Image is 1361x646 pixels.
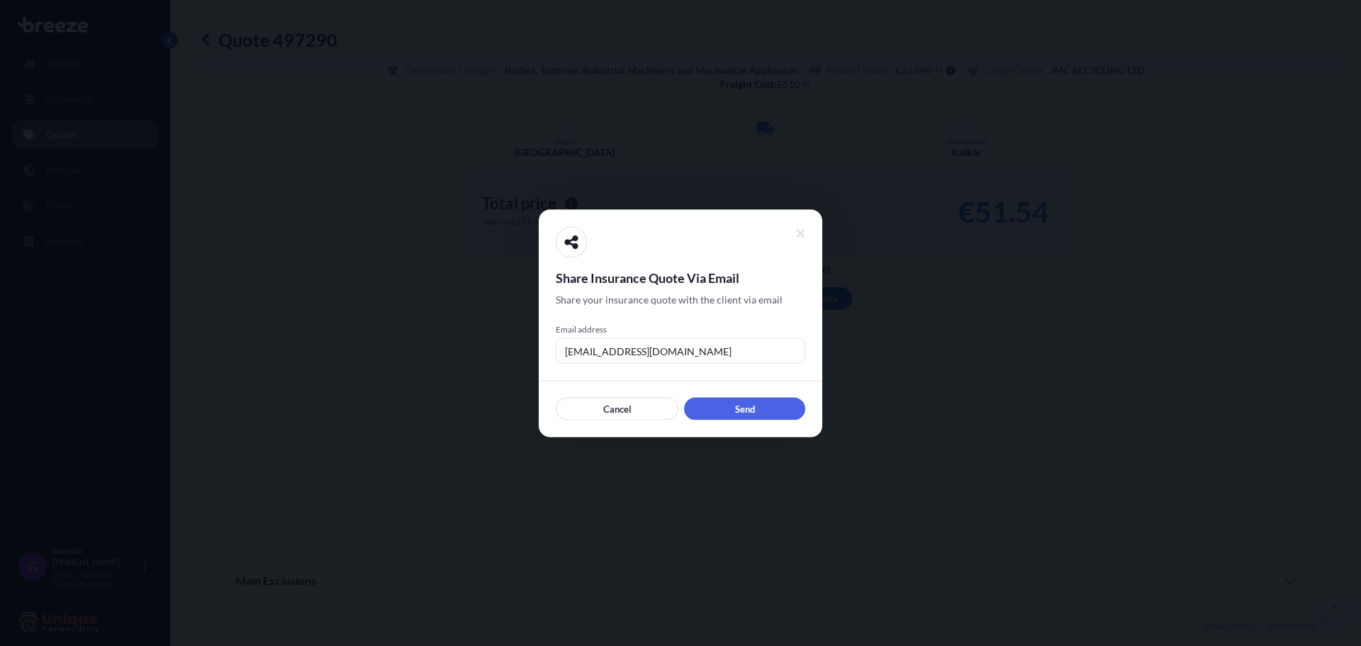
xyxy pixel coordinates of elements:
p: Cancel [603,401,632,416]
span: Share your insurance quote with the client via email [556,292,783,306]
button: Send [684,397,805,420]
p: Send [735,401,755,416]
span: Email address [556,323,805,335]
span: Share Insurance Quote Via Email [556,269,805,286]
button: Cancel [556,397,678,420]
input: example@gmail.com [556,338,805,363]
